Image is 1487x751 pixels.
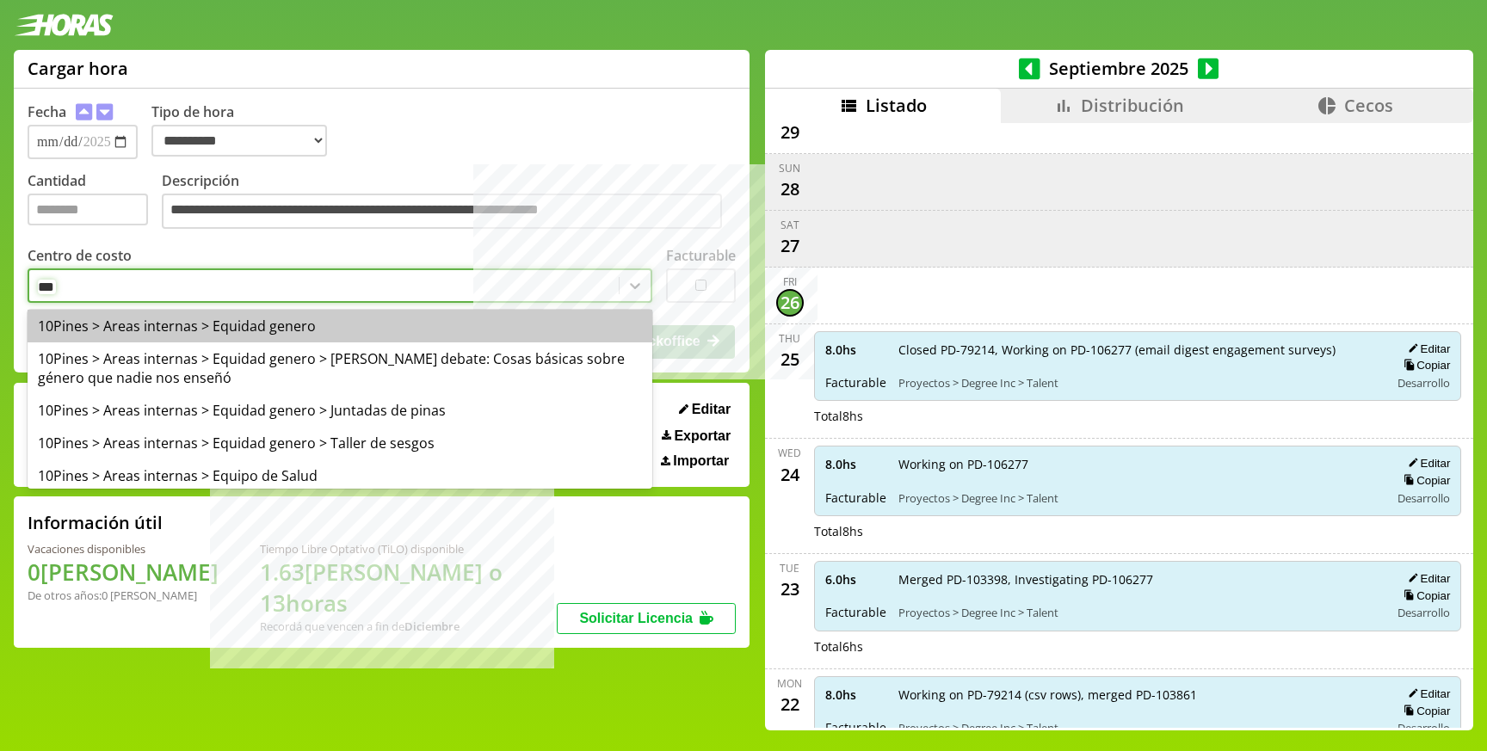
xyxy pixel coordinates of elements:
[1398,490,1450,506] span: Desarrollo
[776,289,804,317] div: 26
[825,604,886,620] span: Facturable
[28,171,162,234] label: Cantidad
[783,274,797,289] div: Fri
[898,375,1379,391] span: Proyectos > Degree Inc > Talent
[779,161,800,175] div: Sun
[1398,588,1450,603] button: Copiar
[1398,704,1450,718] button: Copiar
[776,175,804,203] div: 28
[692,402,731,417] span: Editar
[781,218,799,232] div: Sat
[1398,473,1450,488] button: Copiar
[898,686,1379,703] span: Working on PD-79214 (csv rows), merged PD-103861
[673,453,729,469] span: Importar
[14,14,114,36] img: logotipo
[557,603,736,634] button: Solicitar Licencia
[1398,358,1450,372] button: Copiar
[260,541,557,557] div: Tiempo Libre Optativo (TiLO) disponible
[780,561,799,576] div: Tue
[825,686,886,703] span: 8.0 hs
[666,246,736,265] label: Facturable
[776,232,804,260] div: 27
[825,489,886,506] span: Facturable
[28,102,66,121] label: Fecha
[260,619,557,634] div: Recordá que vencen a fin de
[1403,456,1450,471] button: Editar
[898,342,1379,358] span: Closed PD-79214, Working on PD-106277 (email digest engagement surveys)
[898,456,1379,472] span: Working on PD-106277
[1344,94,1393,117] span: Cecos
[1398,720,1450,736] span: Desarrollo
[1040,57,1198,80] span: Septiembre 2025
[866,94,927,117] span: Listado
[260,557,557,619] h1: 1.63 [PERSON_NAME] o 13 horas
[162,194,722,230] textarea: Descripción
[825,374,886,391] span: Facturable
[28,541,219,557] div: Vacaciones disponibles
[776,119,804,146] div: 29
[778,446,801,460] div: Wed
[776,576,804,603] div: 23
[28,511,163,534] h2: Información útil
[898,490,1379,506] span: Proyectos > Degree Inc > Talent
[1403,686,1450,701] button: Editar
[814,638,1462,655] div: Total 6 hs
[28,557,219,588] h1: 0 [PERSON_NAME]
[28,427,652,459] div: 10Pines > Areas internas > Equidad genero > Taller de sesgos
[28,57,128,80] h1: Cargar hora
[657,428,736,445] button: Exportar
[1403,571,1450,586] button: Editar
[898,605,1379,620] span: Proyectos > Degree Inc > Talent
[151,125,327,157] select: Tipo de hora
[825,571,886,588] span: 6.0 hs
[579,611,693,625] span: Solicitar Licencia
[28,459,652,492] div: 10Pines > Areas internas > Equipo de Salud
[898,720,1379,736] span: Proyectos > Degree Inc > Talent
[28,310,652,342] div: 10Pines > Areas internas > Equidad genero
[779,331,800,346] div: Thu
[814,523,1462,539] div: Total 8 hs
[28,588,219,603] div: De otros años: 0 [PERSON_NAME]
[776,460,804,488] div: 24
[765,123,1473,728] div: scrollable content
[825,456,886,472] span: 8.0 hs
[151,102,341,159] label: Tipo de hora
[404,619,460,634] b: Diciembre
[28,342,652,394] div: 10Pines > Areas internas > Equidad genero > [PERSON_NAME] debate: Cosas básicas sobre género que ...
[1398,375,1450,391] span: Desarrollo
[1081,94,1184,117] span: Distribución
[28,194,148,225] input: Cantidad
[1398,605,1450,620] span: Desarrollo
[674,401,736,418] button: Editar
[776,691,804,718] div: 22
[814,408,1462,424] div: Total 8 hs
[28,246,132,265] label: Centro de costo
[825,719,886,736] span: Facturable
[777,676,802,691] div: Mon
[674,428,731,444] span: Exportar
[162,171,736,234] label: Descripción
[776,346,804,373] div: 25
[28,394,652,427] div: 10Pines > Areas internas > Equidad genero > Juntadas de pinas
[1403,342,1450,356] button: Editar
[825,342,886,358] span: 8.0 hs
[898,571,1379,588] span: Merged PD-103398, Investigating PD-106277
